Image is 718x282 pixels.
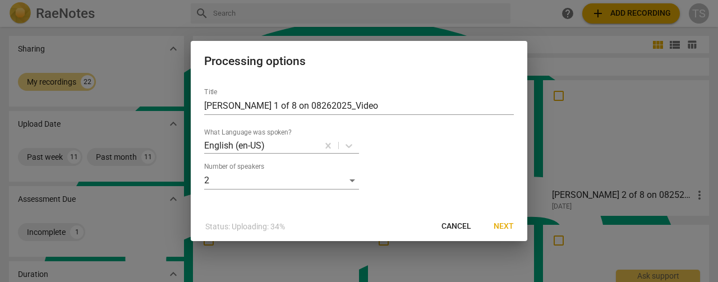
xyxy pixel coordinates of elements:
[494,221,514,232] span: Next
[441,221,471,232] span: Cancel
[204,130,292,136] label: What Language was spoken?
[204,172,359,189] div: 2
[204,54,514,68] h2: Processing options
[432,216,480,237] button: Cancel
[204,139,265,152] p: English (en-US)
[205,221,285,233] p: Status: Uploading: 34%
[204,164,264,170] label: Number of speakers
[204,89,217,96] label: Title
[485,216,523,237] button: Next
